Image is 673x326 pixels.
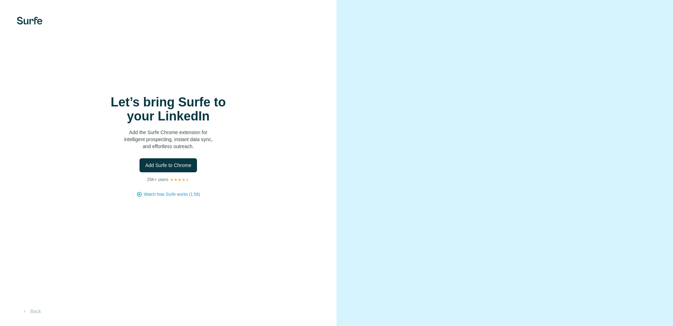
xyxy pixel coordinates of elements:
p: Add the Surfe Chrome extension for intelligent prospecting, instant data sync, and effortless out... [98,129,238,150]
button: Watch how Surfe works (1:58) [144,191,200,197]
span: Add Surfe to Chrome [145,162,191,169]
img: Rating Stars [170,178,190,182]
button: Back [17,305,46,318]
img: Surfe's logo [17,17,42,25]
h1: Let’s bring Surfe to your LinkedIn [98,95,238,123]
p: 25K+ users [147,176,168,183]
button: Add Surfe to Chrome [140,158,197,172]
